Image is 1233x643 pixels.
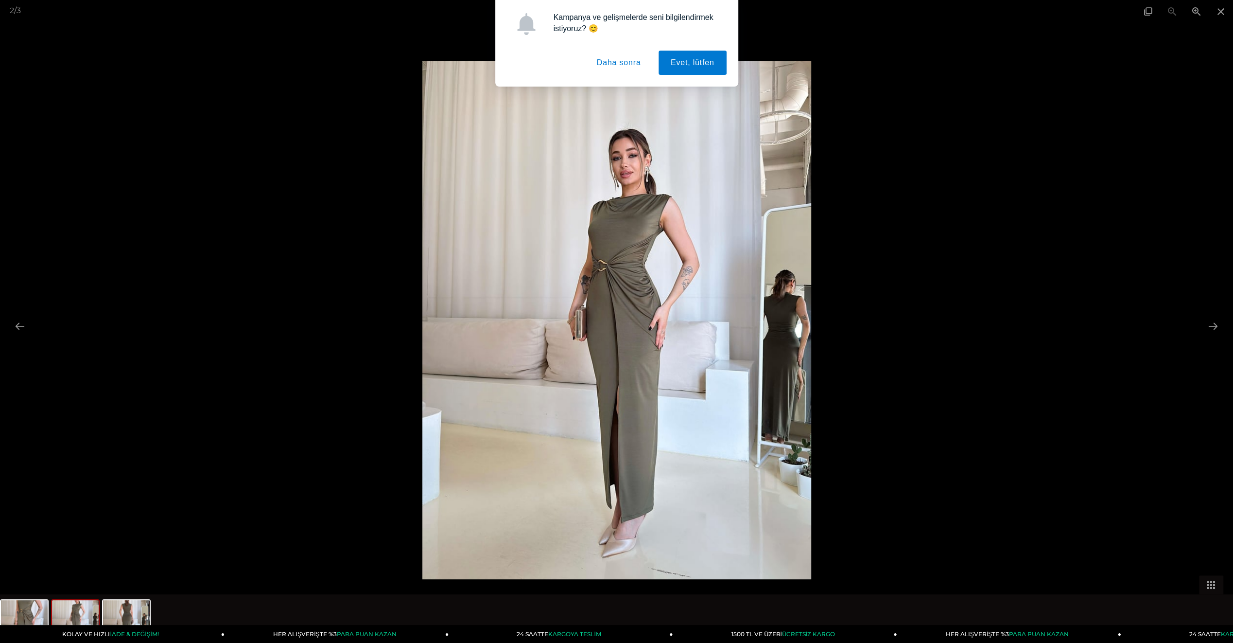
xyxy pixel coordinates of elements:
[103,600,150,637] img: ludo-elbise-25y047--570d6.jpg
[515,13,537,35] img: notification icon
[546,12,727,34] div: Kampanya ve gelişmelerde seni bilgilendirmek istiyoruz? 😊
[1009,630,1069,638] span: PARA PUAN KAZAN
[673,625,897,643] a: 1500 TL VE ÜZERİÜCRETSİZ KARGO
[422,61,811,579] img: ludo-elbise-25y047-5f4354.jpg
[52,600,99,637] img: ludo-elbise-25y047-5f4354.jpg
[336,630,396,638] span: PARA PUAN KAZAN
[225,625,449,643] a: HER ALIŞVERİŞTE %3PARA PUAN KAZAN
[782,630,835,638] span: ÜCRETSİZ KARGO
[1,600,48,637] img: ludo-elbise-25y047-4c92-b.jpg
[110,630,158,638] span: İADE & DEĞİŞİM!
[449,625,673,643] a: 24 SAATTEKARGOYA TESLİM
[659,51,727,75] button: Evet, lütfen
[585,51,653,75] button: Daha sonra
[1199,575,1223,594] button: Toggle thumbnails
[548,630,601,638] span: KARGOYA TESLİM
[0,625,225,643] a: KOLAY VE HIZLIİADE & DEĞİŞİM!
[897,625,1121,643] a: HER ALIŞVERİŞTE %3PARA PUAN KAZAN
